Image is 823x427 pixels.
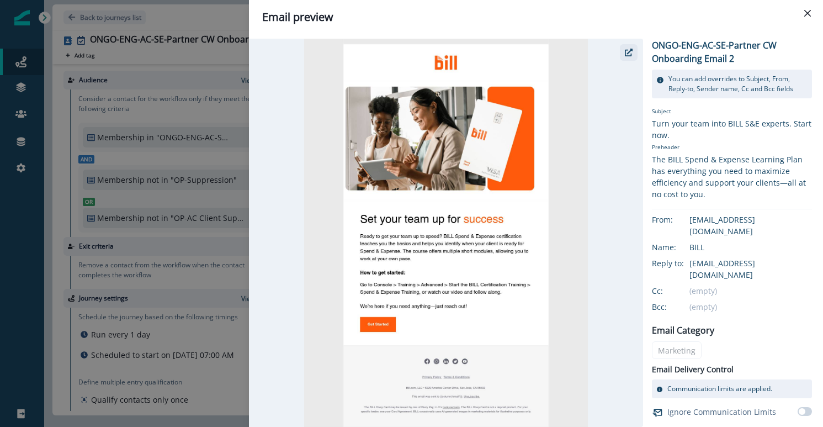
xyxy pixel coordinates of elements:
div: (empty) [689,285,812,297]
div: Cc: [652,285,707,297]
p: Subject [652,107,812,118]
div: Turn your team into BILL S&E experts. Start now. [652,118,812,141]
div: BILL [689,241,812,253]
div: Email preview [262,9,810,25]
div: From: [652,214,707,225]
div: Name: [652,241,707,253]
div: [EMAIL_ADDRESS][DOMAIN_NAME] [689,257,812,281]
div: Bcc: [652,301,707,313]
p: Preheader [652,141,812,154]
img: email asset unavailable [304,39,587,427]
p: You can add overrides to Subject, From, Reply-to, Sender name, Cc and Bcc fields [668,74,808,94]
div: The BILL Spend & Expense Learning Plan has everything you need to maximize efficiency and support... [652,154,812,200]
p: ONGO-ENG-AC-SE-Partner CW Onboarding Email 2 [652,39,812,65]
button: Close [799,4,816,22]
div: [EMAIL_ADDRESS][DOMAIN_NAME] [689,214,812,237]
div: Reply to: [652,257,707,269]
div: (empty) [689,301,812,313]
